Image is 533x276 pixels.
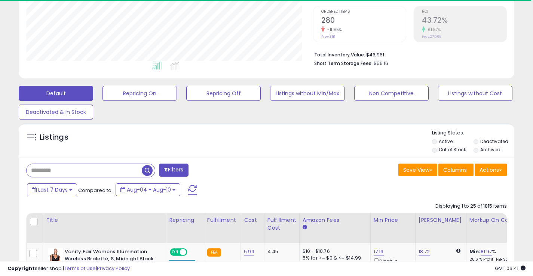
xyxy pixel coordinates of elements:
a: 5.99 [244,248,254,255]
button: Repricing On [102,86,177,101]
button: Listings without Min/Max [270,86,344,101]
div: % [469,248,532,262]
span: OFF [186,249,198,255]
img: 31w9Zdw25+L._SL40_.jpg [48,248,63,263]
button: Filters [159,164,188,177]
span: 2025-08-18 06:41 GMT [495,265,526,272]
div: Fulfillment Cost [267,216,296,232]
button: Last 7 Days [27,183,77,196]
b: Total Inventory Value: [314,52,365,58]
button: Deactivated & In Stock [19,105,93,120]
label: Out of Stock [439,146,466,153]
button: Columns [438,164,474,176]
button: Actions [475,164,507,176]
b: Short Term Storage Fees: [314,60,373,66]
button: Non Competitive [354,86,429,101]
span: Compared to: [78,187,113,194]
small: 61.57% [425,27,441,32]
a: Terms of Use [64,265,96,272]
span: Ordered Items [321,10,406,14]
span: Aug-04 - Aug-10 [127,186,171,193]
button: Aug-04 - Aug-10 [116,183,180,196]
div: seller snap | | [7,265,130,272]
button: Listings without Cost [438,86,512,101]
h2: 43.72% [422,16,506,26]
div: $10 - $10.76 [303,248,365,255]
span: $56.16 [374,60,388,67]
small: FBA [207,248,221,257]
h2: 280 [321,16,406,26]
label: Deactivated [480,138,508,145]
p: Listing States: [432,130,514,137]
h5: Listings [40,132,68,143]
small: Amazon Fees. [303,224,307,231]
button: Repricing Off [186,86,261,101]
a: 81.97 [481,248,492,255]
span: ROI [422,10,506,14]
div: [PERSON_NAME] [419,216,463,224]
span: Last 7 Days [38,186,68,193]
label: Archived [480,146,500,153]
div: Fulfillment [207,216,238,224]
a: 17.16 [374,248,384,255]
span: ON [171,249,180,255]
div: Cost [244,216,261,224]
a: Privacy Policy [97,265,130,272]
div: Title [46,216,163,224]
small: Prev: 27.06% [422,34,441,39]
li: $46,961 [314,50,501,59]
div: Displaying 1 to 25 of 1815 items [435,203,507,210]
button: Default [19,86,93,101]
strong: Copyright [7,265,35,272]
a: 18.72 [419,248,430,255]
span: Columns [443,166,467,174]
div: Min Price [374,216,412,224]
div: 4.45 [267,248,294,255]
b: Vanity Fair Womens Illumination Wireless Bralette, S, Midnight Black [65,248,156,264]
b: Min: [469,248,481,255]
small: Prev: 318 [321,34,335,39]
div: Repricing [169,216,201,224]
small: -11.95% [325,27,342,32]
label: Active [439,138,453,145]
button: Save View [398,164,437,176]
div: Amazon Fees [303,216,367,224]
